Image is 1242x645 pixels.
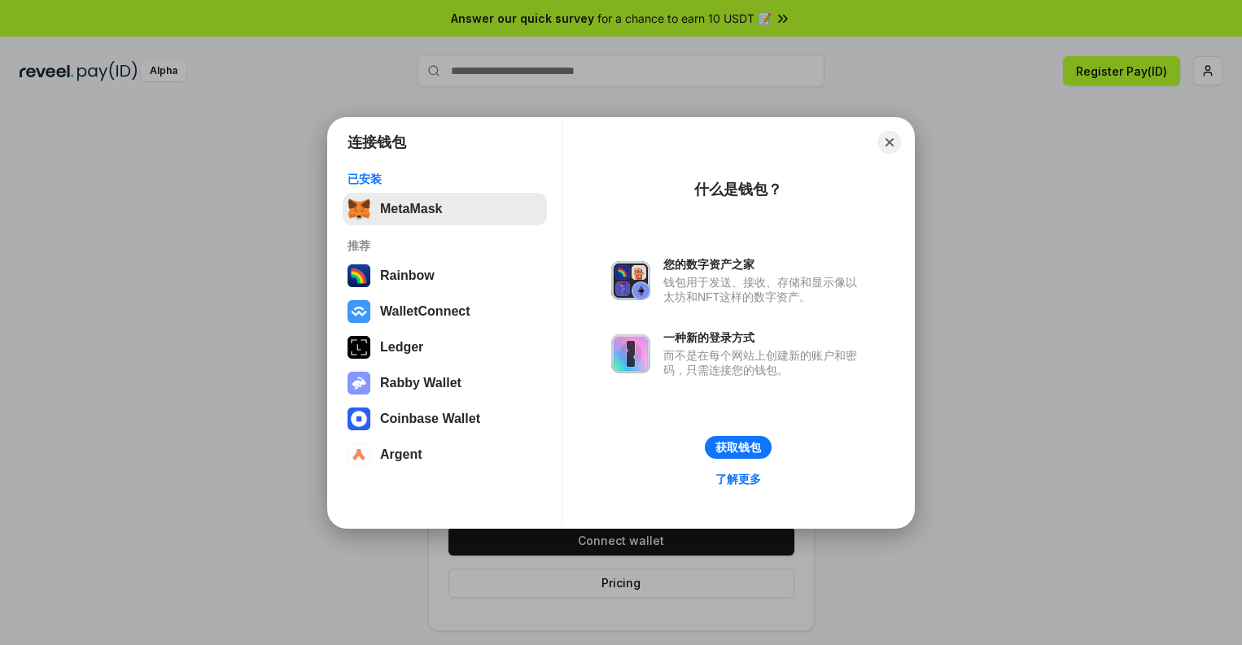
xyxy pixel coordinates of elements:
div: 了解更多 [715,472,761,486]
div: 已安装 [348,172,542,186]
img: svg+xml,%3Csvg%20xmlns%3D%22http%3A%2F%2Fwww.w3.org%2F2000%2Fsvg%22%20fill%3D%22none%22%20viewBox... [611,334,650,373]
a: 了解更多 [706,468,771,490]
img: svg+xml,%3Csvg%20width%3D%2228%22%20height%3D%2228%22%20viewBox%3D%220%200%2028%2028%22%20fill%3D... [348,443,370,466]
div: 获取钱包 [715,440,761,455]
img: svg+xml,%3Csvg%20width%3D%22120%22%20height%3D%22120%22%20viewBox%3D%220%200%20120%20120%22%20fil... [348,264,370,287]
img: svg+xml,%3Csvg%20width%3D%2228%22%20height%3D%2228%22%20viewBox%3D%220%200%2028%2028%22%20fill%3D... [348,300,370,323]
div: 什么是钱包？ [694,180,782,199]
img: svg+xml,%3Csvg%20fill%3D%22none%22%20height%3D%2233%22%20viewBox%3D%220%200%2035%2033%22%20width%... [348,198,370,220]
div: Coinbase Wallet [380,412,480,426]
div: 您的数字资产之家 [663,257,865,272]
button: Coinbase Wallet [343,403,547,435]
img: svg+xml,%3Csvg%20xmlns%3D%22http%3A%2F%2Fwww.w3.org%2F2000%2Fsvg%22%20fill%3D%22none%22%20viewBox... [611,261,650,300]
button: Rabby Wallet [343,367,547,399]
button: 获取钱包 [705,436,772,459]
h1: 连接钱包 [348,133,406,152]
div: Rabby Wallet [380,376,461,390]
div: 钱包用于发送、接收、存储和显示像以太坊和NFT这样的数字资产。 [663,275,865,304]
div: 一种新的登录方式 [663,330,865,345]
button: Ledger [343,331,547,364]
img: svg+xml,%3Csvg%20xmlns%3D%22http%3A%2F%2Fwww.w3.org%2F2000%2Fsvg%22%20fill%3D%22none%22%20viewBox... [348,372,370,394]
button: Rainbow [343,259,547,292]
div: WalletConnect [380,304,470,319]
button: MetaMask [343,193,547,225]
div: MetaMask [380,202,442,216]
div: Rainbow [380,268,435,283]
button: Argent [343,438,547,471]
div: 而不是在每个网站上创建新的账户和密码，只需连接您的钱包。 [663,348,865,377]
div: 推荐 [348,238,542,253]
div: Ledger [380,340,423,355]
img: svg+xml,%3Csvg%20xmlns%3D%22http%3A%2F%2Fwww.w3.org%2F2000%2Fsvg%22%20width%3D%2228%22%20height%3... [348,336,370,359]
button: WalletConnect [343,295,547,328]
img: svg+xml,%3Csvg%20width%3D%2228%22%20height%3D%2228%22%20viewBox%3D%220%200%2028%2028%22%20fill%3D... [348,407,370,430]
div: Argent [380,447,422,462]
button: Close [878,131,901,154]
